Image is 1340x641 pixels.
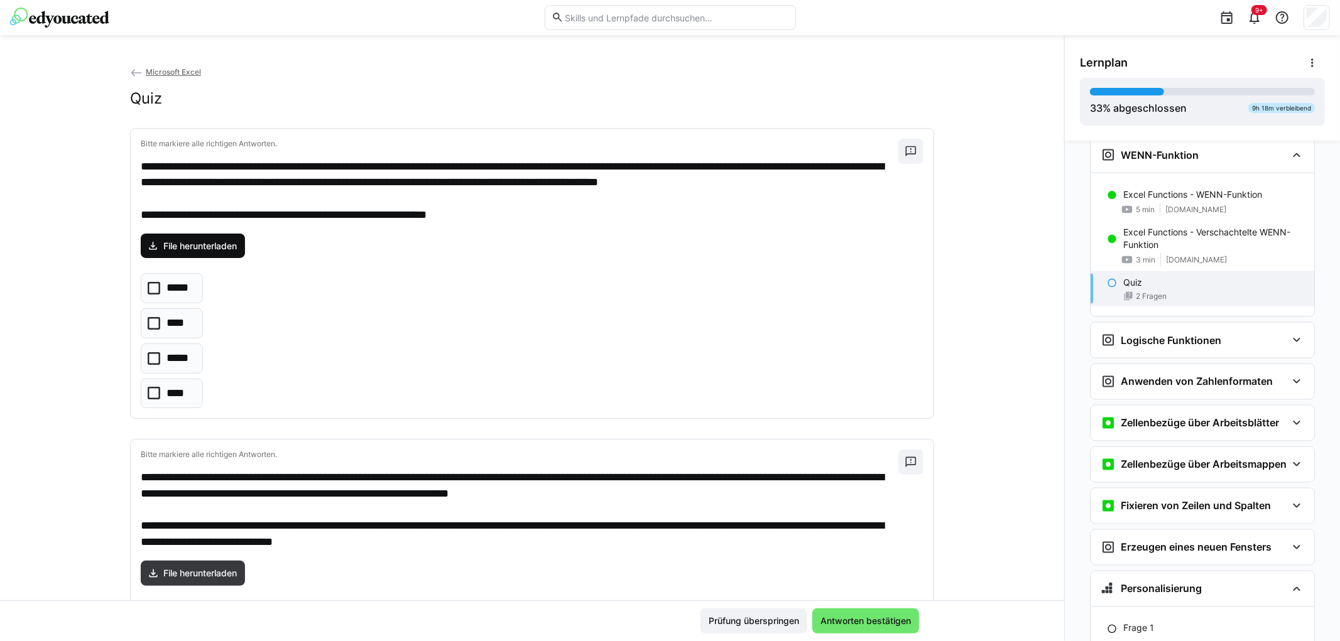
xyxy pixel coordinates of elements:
span: 33 [1090,102,1103,114]
h3: Zellenbezüge über Arbeitsblätter [1121,417,1279,429]
span: 2 Fragen [1136,291,1167,301]
span: 5 min [1136,205,1155,215]
h3: WENN-Funktion [1121,149,1199,161]
h3: Logische Funktionen [1121,334,1221,347]
div: 9h 18m verbleibend [1248,103,1315,113]
div: % abgeschlossen [1090,100,1187,116]
span: File herunterladen [161,240,239,252]
input: Skills und Lernpfade durchsuchen… [564,12,788,23]
p: Excel Functions - Verschachtelte WENN-Funktion [1123,226,1304,251]
span: 9+ [1255,6,1263,14]
a: File herunterladen [141,234,245,259]
span: [DOMAIN_NAME] [1165,205,1226,215]
span: 3 min [1136,255,1155,265]
span: Microsoft Excel [146,67,201,77]
p: Bitte markiere alle richtigen Antworten. [141,139,898,149]
span: Prüfung überspringen [707,615,801,627]
span: Lernplan [1080,56,1128,70]
h3: Personalisierung [1121,583,1202,595]
h3: Zellenbezüge über Arbeitsmappen [1121,458,1287,471]
h3: Erzeugen eines neuen Fensters [1121,541,1272,554]
p: Frage 1 [1123,622,1154,635]
p: Quiz [1123,276,1142,289]
span: [DOMAIN_NAME] [1166,255,1227,265]
h3: Fixieren von Zeilen und Spalten [1121,500,1271,512]
span: Antworten bestätigen [819,615,913,627]
button: Prüfung überspringen [700,608,807,633]
p: Bitte markiere alle richtigen Antworten. [141,450,898,460]
h2: Quiz [130,89,162,108]
button: Antworten bestätigen [812,608,919,633]
h3: Anwenden von Zahlenformaten [1121,375,1273,388]
span: File herunterladen [161,567,239,579]
a: File herunterladen [141,561,245,586]
a: Microsoft Excel [130,67,201,77]
p: Excel Functions - WENN-Funktion [1123,188,1262,201]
